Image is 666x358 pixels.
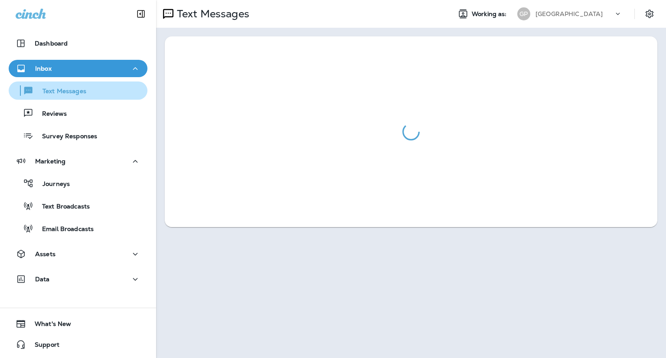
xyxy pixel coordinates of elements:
p: Journeys [34,180,70,189]
p: Text Broadcasts [33,203,90,211]
p: [GEOGRAPHIC_DATA] [535,10,603,17]
div: GP [517,7,530,20]
button: Email Broadcasts [9,219,147,238]
button: What's New [9,315,147,332]
button: Marketing [9,153,147,170]
button: Journeys [9,174,147,192]
p: Marketing [35,158,65,165]
button: Support [9,336,147,353]
p: Assets [35,251,55,257]
p: Dashboard [35,40,68,47]
p: Text Messages [34,88,86,96]
button: Inbox [9,60,147,77]
button: Survey Responses [9,127,147,145]
p: Survey Responses [33,133,97,141]
p: Inbox [35,65,52,72]
button: Settings [642,6,657,22]
p: Text Messages [173,7,249,20]
p: Data [35,276,50,283]
span: Support [26,341,59,351]
span: Working as: [472,10,509,18]
button: Collapse Sidebar [129,5,153,23]
span: What's New [26,320,71,331]
button: Reviews [9,104,147,122]
button: Text Messages [9,81,147,100]
button: Text Broadcasts [9,197,147,215]
p: Email Broadcasts [33,225,94,234]
button: Data [9,270,147,288]
button: Dashboard [9,35,147,52]
button: Assets [9,245,147,263]
p: Reviews [33,110,67,118]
